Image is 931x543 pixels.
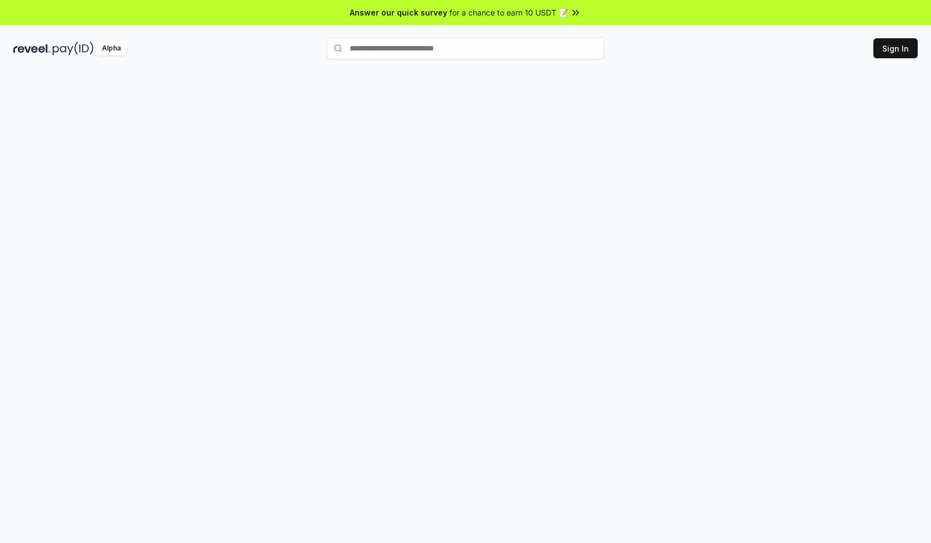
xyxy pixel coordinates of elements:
[13,42,50,55] img: reveel_dark
[873,38,918,58] button: Sign In
[449,7,568,18] span: for a chance to earn 10 USDT 📝
[350,7,447,18] span: Answer our quick survey
[53,42,94,55] img: pay_id
[96,42,127,55] div: Alpha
